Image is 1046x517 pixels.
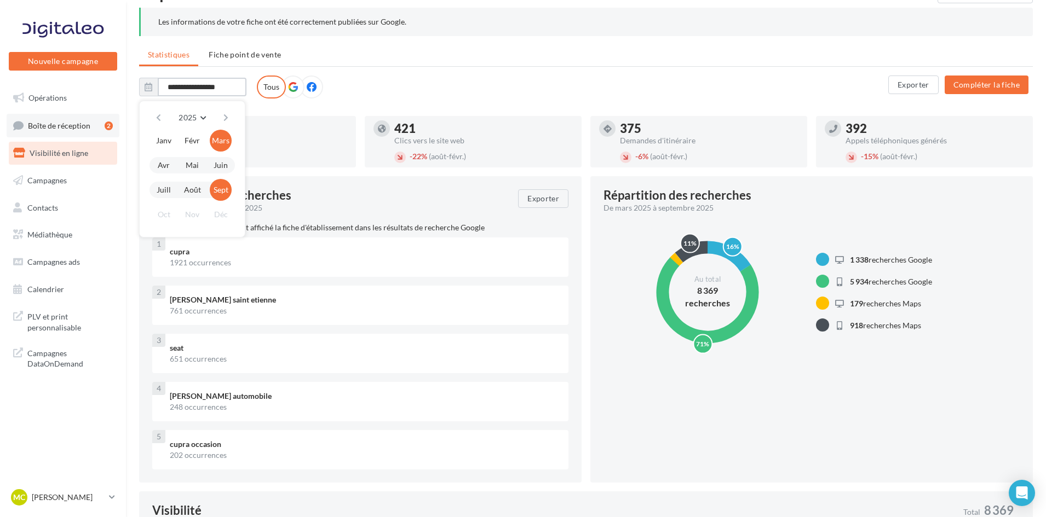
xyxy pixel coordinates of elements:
[210,130,232,152] button: Mars
[32,492,105,503] p: [PERSON_NAME]
[170,391,560,402] div: [PERSON_NAME] automobile
[9,487,117,508] a: MC [PERSON_NAME]
[861,152,864,161] span: -
[1009,480,1035,506] div: Open Intercom Messenger
[880,152,917,161] span: (août-févr.)
[850,277,869,286] span: 5 934
[635,152,648,161] span: 6%
[13,492,25,503] span: MC
[7,251,119,274] a: Campagnes ads
[429,152,466,161] span: (août-févr.)
[410,152,412,161] span: -
[181,179,203,201] button: Août
[850,277,932,286] span: recherches Google
[850,255,869,264] span: 1 338
[940,79,1033,89] a: Compléter la fiche
[604,189,751,201] div: Répartition des recherches
[27,346,113,369] span: Campagnes DataOnDemand
[181,204,203,225] button: Nov
[963,508,980,516] span: Total
[620,137,798,144] div: Demandes d'itinéraire
[620,123,798,135] div: 375
[28,120,90,130] span: Boîte de réception
[153,204,175,225] button: Oct
[105,121,113,130] div: 2
[153,130,175,152] button: Janv
[27,230,72,239] span: Médiathèque
[169,123,347,135] div: 8 369
[152,222,568,233] p: Termes de recherche qui ont affiché la fiche d'établissement dans les résultats de recherche Google
[850,299,863,308] span: 179
[181,154,203,176] button: Mai
[170,342,560,353] div: seat
[945,75,1028,94] button: Compléter la fiche
[170,402,560,413] div: 248 occurrences
[170,257,560,268] div: 1921 occurrences
[170,353,560,364] div: 651 occurrences
[170,294,560,305] div: [PERSON_NAME] saint etienne
[7,278,119,301] a: Calendrier
[152,504,202,516] div: Visibilité
[7,169,119,192] a: Campagnes
[604,202,1011,213] div: De mars 2025 à septembre 2025
[984,504,1014,516] span: 8 369
[257,75,286,98] label: Tous
[152,286,165,299] div: 2
[170,450,560,461] div: 202 occurrences
[153,179,175,201] button: Juill
[888,75,939,94] button: Exporter
[170,246,560,257] div: cupra
[850,321,921,330] span: recherches Maps
[27,176,67,185] span: Campagnes
[9,52,117,71] button: Nouvelle campagne
[27,202,58,212] span: Contacts
[7,341,119,374] a: Campagnes DataOnDemand
[210,154,232,176] button: Juin
[850,255,932,264] span: recherches Google
[850,299,921,308] span: recherches Maps
[28,93,67,102] span: Opérations
[635,152,638,161] span: -
[152,202,509,213] div: De mars 2025 à septembre 2025
[179,113,197,122] span: 2025
[394,123,573,135] div: 421
[7,305,119,337] a: PLV et print personnalisable
[30,148,88,158] span: Visibilité en ligne
[152,334,165,347] div: 3
[846,137,1024,144] div: Appels téléphoniques générés
[152,430,165,443] div: 5
[861,152,878,161] span: 15%
[7,142,119,165] a: Visibilité en ligne
[153,154,175,176] button: Avr
[7,196,119,219] a: Contacts
[209,50,281,59] span: Fiche point de vente
[27,309,113,333] span: PLV et print personnalisable
[518,189,568,208] button: Exporter
[650,152,687,161] span: (août-févr.)
[7,86,119,109] a: Opérations
[410,152,427,161] span: 22%
[394,137,573,144] div: Clics vers le site web
[169,137,347,144] div: Vues totales
[850,321,863,330] span: 918
[27,257,80,266] span: Campagnes ads
[210,204,232,225] button: Déc
[170,305,560,316] div: 761 occurrences
[846,123,1024,135] div: 392
[7,223,119,246] a: Médiathèque
[174,110,210,125] button: 2025
[152,237,165,251] div: 1
[152,382,165,395] div: 4
[7,114,119,137] a: Boîte de réception2
[27,284,64,294] span: Calendrier
[158,16,1015,27] div: Les informations de votre fiche ont été correctement publiées sur Google.
[210,179,232,201] button: Sept
[170,439,560,450] div: cupra occasion
[181,130,203,152] button: Févr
